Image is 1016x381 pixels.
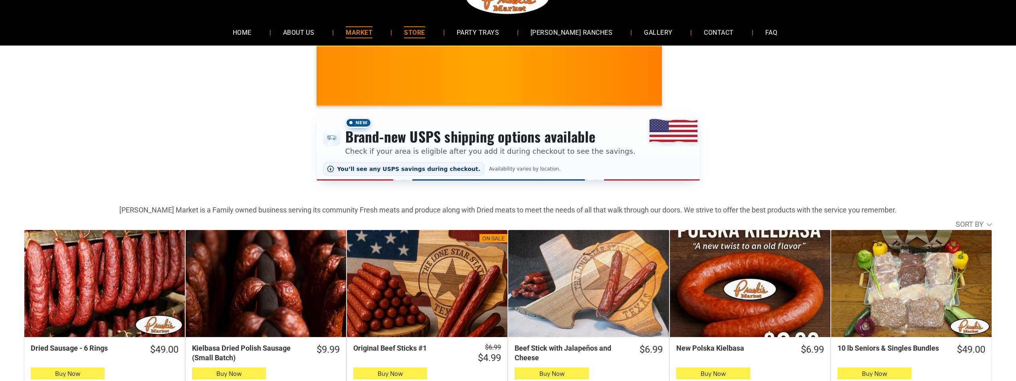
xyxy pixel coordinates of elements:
a: HOME [221,22,263,43]
span: Buy Now [701,370,726,377]
span: Buy Now [216,370,242,377]
div: $4.99 [478,352,501,364]
div: Original Beef Sticks #1 [353,343,463,353]
div: $6.99 [801,343,824,356]
a: MARKET [334,22,384,43]
a: GALLERY [632,22,684,43]
p: Check if your area is eligible after you add it during checkout to see the savings. [345,146,636,157]
button: Buy Now [838,367,911,379]
a: On SaleOriginal Beef Sticks #1 [347,230,507,337]
div: Dried Sausage - 6 Rings [31,343,135,353]
strong: [PERSON_NAME] Market is a Family owned business serving its community Fresh meats and produce alo... [119,206,897,214]
div: Kielbasa Dried Polish Sausage (Small Batch) [192,343,302,362]
a: 10 lb Seniors &amp; Singles Bundles [831,230,992,337]
a: Dried Sausage - 6 Rings [24,230,185,337]
div: On Sale [482,235,505,243]
a: [PERSON_NAME] RANCHES [519,22,624,43]
span: MARKET [346,26,372,38]
div: $9.99 [317,343,340,356]
div: 10 lb Seniors & Singles Bundles [838,343,942,353]
div: $6.99 [640,343,663,356]
button: Buy Now [676,367,750,379]
span: New [345,118,372,128]
a: FAQ [753,22,789,43]
a: $49.00Dried Sausage - 6 Rings [24,343,185,356]
button: Buy Now [353,367,427,379]
a: New Polska Kielbasa [670,230,830,337]
a: $6.99Beef Stick with Jalapeños and Cheese [508,343,669,362]
a: Kielbasa Dried Polish Sausage (Small Batch) [186,230,346,337]
span: Buy Now [55,370,80,377]
span: Buy Now [378,370,403,377]
a: $6.99New Polska Kielbasa [670,343,830,356]
span: [PERSON_NAME] MARKET [545,81,701,94]
button: Buy Now [192,367,266,379]
div: New Polska Kielbasa [676,343,786,353]
h3: Brand-new USPS shipping options available [345,128,636,145]
div: Shipping options announcement [317,113,700,181]
span: Buy Now [862,370,887,377]
span: Availability varies by location. [487,166,562,172]
span: You’ll see any USPS savings during checkout. [337,166,481,172]
div: $49.00 [150,343,178,356]
span: Buy Now [539,370,564,377]
a: Beef Stick with Jalapeños and Cheese [508,230,669,337]
button: Buy Now [31,367,105,379]
div: $49.00 [957,343,985,356]
a: $9.99Kielbasa Dried Polish Sausage (Small Batch) [186,343,346,362]
a: CONTACT [692,22,745,43]
a: $6.99 $4.99Original Beef Sticks #1 [347,343,507,364]
a: ABOUT US [271,22,327,43]
button: Buy Now [515,367,588,379]
div: Beef Stick with Jalapeños and Cheese [515,343,624,362]
a: STORE [392,22,437,43]
a: $49.0010 lb Seniors & Singles Bundles [831,343,992,356]
a: PARTY TRAYS [445,22,511,43]
s: $6.99 [485,343,501,351]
